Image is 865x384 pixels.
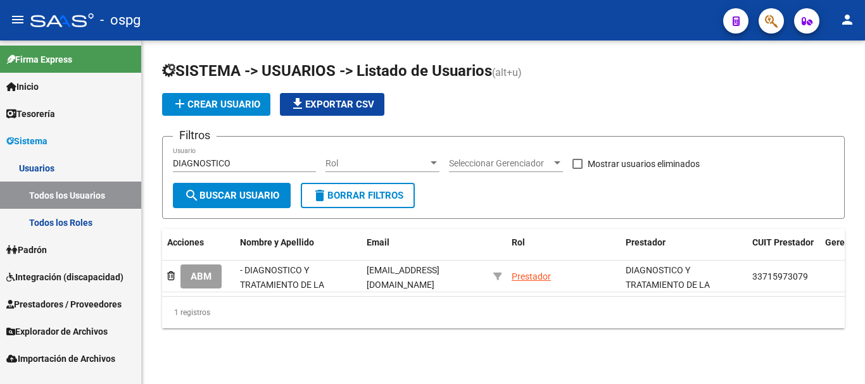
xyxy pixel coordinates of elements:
mat-icon: person [840,12,855,27]
span: Padrón [6,243,47,257]
button: ABM [180,264,222,288]
datatable-header-cell: Acciones [162,229,235,271]
span: Rol [325,158,428,169]
button: Borrar Filtros [301,183,415,208]
div: Prestador [512,269,551,284]
span: Inicio [6,80,39,94]
span: CUIT Prestador [752,237,814,247]
button: Crear Usuario [162,93,270,116]
span: Email [367,237,389,247]
span: - DIAGNOSTICO Y TRATAMIENTO DE LA COMUNICACI�N SA [240,265,324,304]
span: Mostrar usuarios eliminados [588,156,700,171]
span: Tesorería [6,107,55,121]
div: 1 registros [162,297,845,328]
datatable-header-cell: CUIT Prestador [747,229,820,271]
span: Explorador de Archivos [6,325,108,338]
span: DIAGNOSTICO Y TRATAMIENTO DE LA COMUNICACION SA [626,265,710,304]
span: Sistema [6,134,47,148]
mat-icon: search [184,188,199,203]
iframe: Intercom live chat [822,341,852,371]
span: SISTEMA -> USUARIOS -> Listado de Usuarios [162,62,492,80]
span: Exportar CSV [290,99,374,110]
span: Integración (discapacidad) [6,270,123,284]
span: Crear Usuario [172,99,260,110]
span: Rol [512,237,525,247]
span: Prestador [626,237,666,247]
span: - ospg [100,6,141,34]
span: Firma Express [6,53,72,66]
datatable-header-cell: Rol [507,229,621,271]
span: Acciones [167,237,204,247]
datatable-header-cell: Nombre y Apellido [235,229,362,271]
datatable-header-cell: Prestador [621,229,747,271]
span: Borrar Filtros [312,190,403,201]
button: Exportar CSV [280,93,384,116]
span: (alt+u) [492,66,522,78]
mat-icon: delete [312,188,327,203]
span: Seleccionar Gerenciador [449,158,552,169]
span: ABM [191,271,212,283]
mat-icon: file_download [290,96,305,111]
span: Prestadores / Proveedores [6,297,122,311]
span: Nombre y Apellido [240,237,314,247]
span: 33715973079 [752,271,808,282]
span: [EMAIL_ADDRESS][DOMAIN_NAME] [367,265,439,290]
h3: Filtros [173,127,217,144]
mat-icon: menu [10,12,25,27]
mat-icon: add [172,96,187,111]
span: Importación de Archivos [6,352,115,366]
datatable-header-cell: Email [362,229,488,271]
button: Buscar Usuario [173,183,291,208]
span: Buscar Usuario [184,190,279,201]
